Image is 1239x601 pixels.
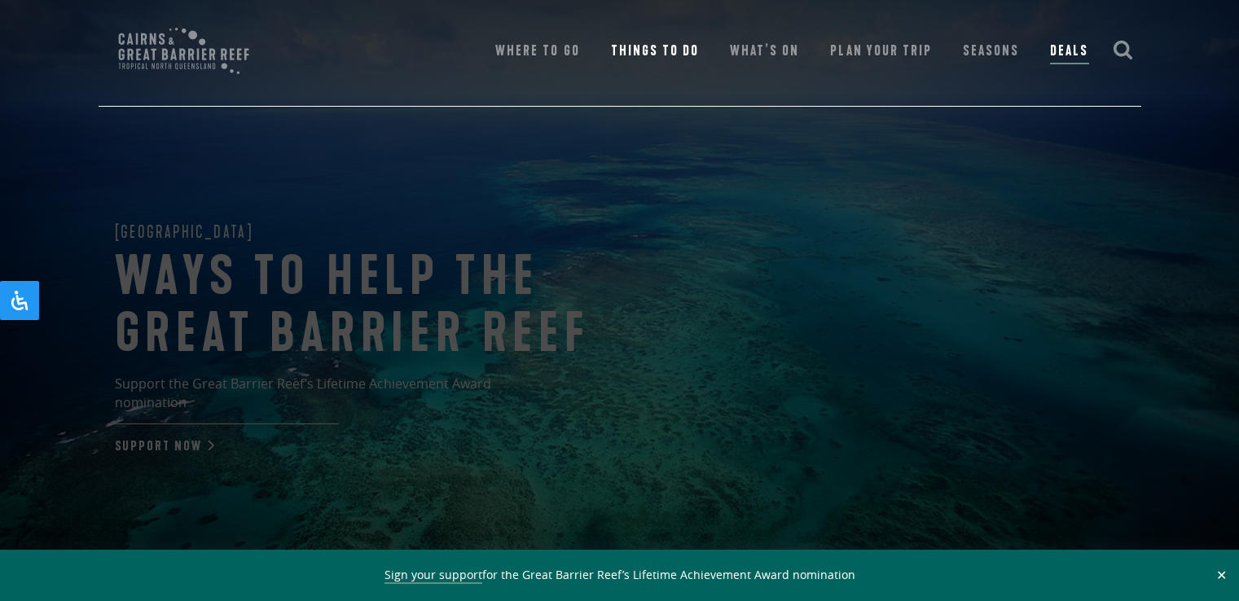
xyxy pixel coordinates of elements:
a: Deals [1050,40,1088,64]
a: What’s On [730,40,799,63]
a: Seasons [963,40,1019,63]
a: Plan Your Trip [830,40,932,63]
img: CGBR-TNQ_dual-logo.svg [107,16,261,86]
a: Where To Go [495,40,579,63]
a: Sign your support [384,567,482,584]
svg: Open Accessibility Panel [10,291,29,310]
a: Things To Do [611,40,699,63]
button: Close [1212,568,1231,582]
span: for the Great Barrier Reef’s Lifetime Achievement Award nomination [384,567,855,584]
